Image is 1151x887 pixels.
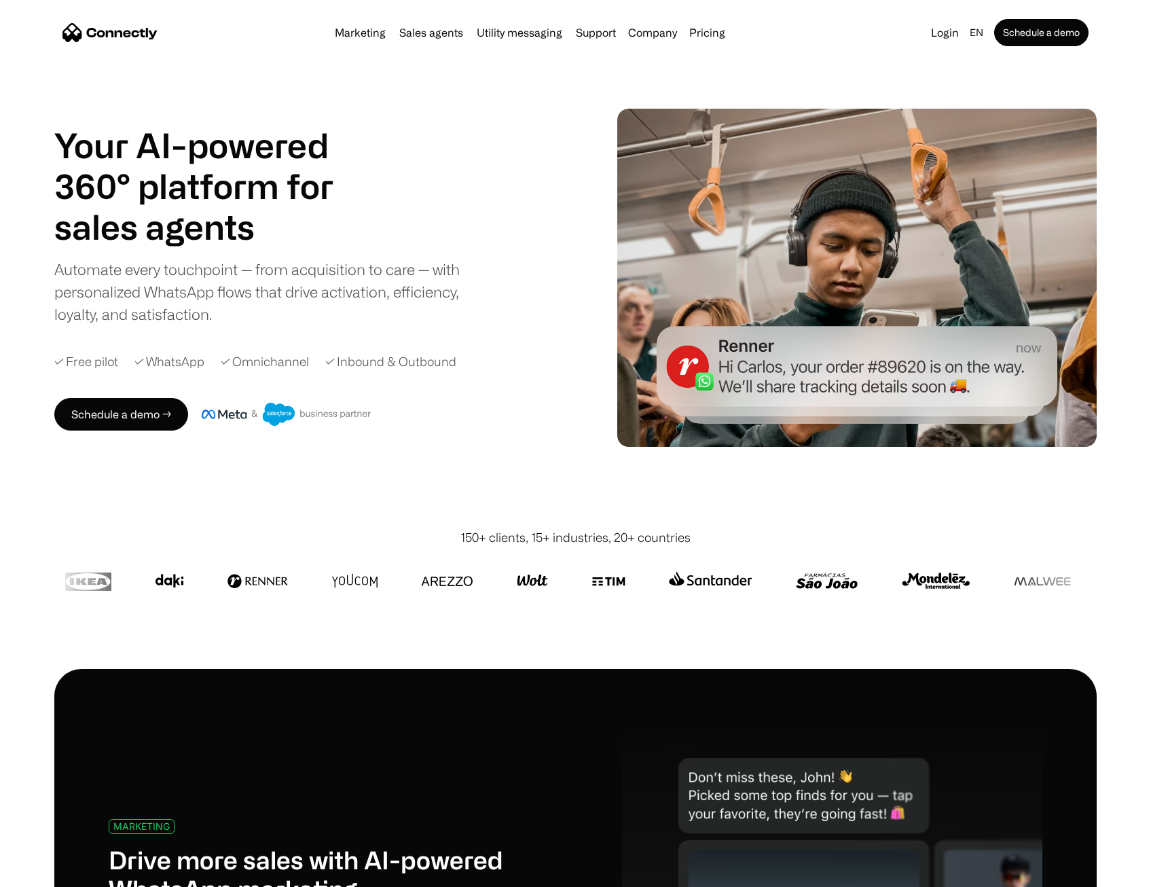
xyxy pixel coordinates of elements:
[54,352,118,371] div: ✓ Free pilot
[14,862,81,882] aside: Language selected: English
[926,23,964,42] a: Login
[994,19,1089,46] a: Schedule a demo
[471,27,568,38] a: Utility messaging
[54,206,367,247] div: carousel
[460,528,691,547] div: 150+ clients, 15+ industries, 20+ countries
[628,23,677,42] div: Company
[27,863,81,882] ul: Language list
[684,27,731,38] a: Pricing
[134,352,204,371] div: ✓ WhatsApp
[202,403,371,426] img: Meta and Salesforce business partner badge.
[113,821,170,831] div: MARKETING
[570,27,621,38] a: Support
[54,398,188,431] a: Schedule a demo →
[54,206,367,247] h1: sales agents
[964,23,991,42] div: en
[54,206,367,247] div: 1 of 4
[624,23,681,42] div: Company
[394,27,469,38] a: Sales agents
[62,22,158,43] a: home
[325,352,456,371] div: ✓ Inbound & Outbound
[54,125,367,206] h1: Your AI-powered 360° platform for
[329,27,391,38] a: Marketing
[970,23,983,42] div: en
[54,258,482,325] div: Automate every touchpoint — from acquisition to care — with personalized WhatsApp flows that driv...
[221,352,309,371] div: ✓ Omnichannel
